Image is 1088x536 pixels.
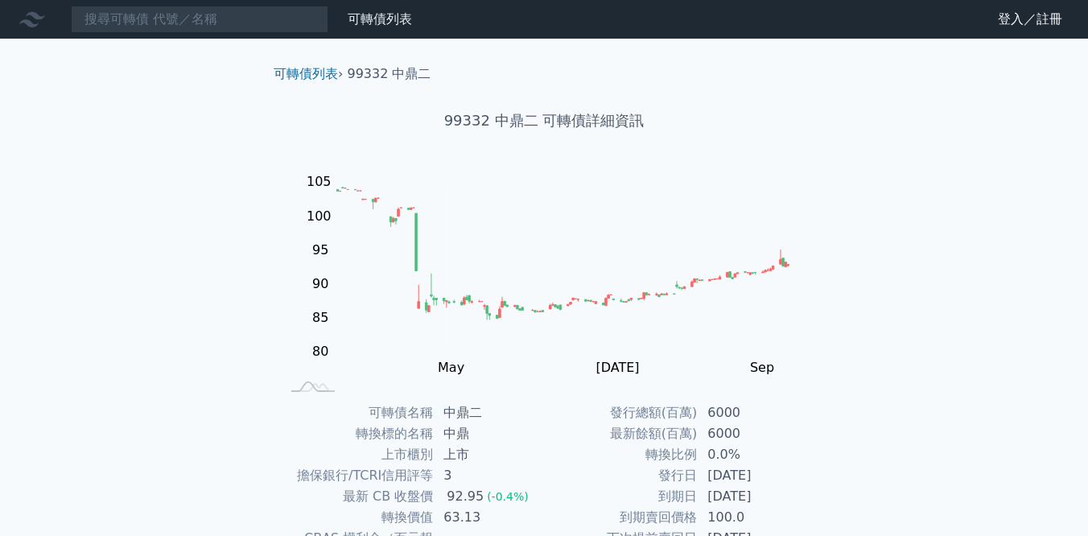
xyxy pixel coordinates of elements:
tspan: 105 [307,174,332,189]
td: 轉換價值 [280,507,434,528]
td: [DATE] [698,465,808,486]
tspan: 95 [312,242,328,258]
td: 最新 CB 收盤價 [280,486,434,507]
td: 100.0 [698,507,808,528]
li: › [274,64,343,84]
td: 6000 [698,402,808,423]
div: 92.95 [443,487,487,506]
tspan: May [438,360,464,375]
td: 轉換比例 [544,444,698,465]
tspan: 85 [312,310,328,325]
td: 可轉債名稱 [280,402,434,423]
tspan: 100 [307,208,332,224]
a: 登入／註冊 [985,6,1075,32]
td: 中鼎 [434,423,544,444]
td: 轉換標的名稱 [280,423,434,444]
h1: 99332 中鼎二 可轉債詳細資訊 [261,109,827,132]
td: 到期賣回價格 [544,507,698,528]
a: 可轉債列表 [274,66,338,81]
td: 3 [434,465,544,486]
tspan: [DATE] [596,360,639,375]
td: 6000 [698,423,808,444]
a: 可轉債列表 [348,11,412,27]
td: 中鼎二 [434,402,544,423]
td: 到期日 [544,486,698,507]
span: (-0.4%) [487,490,529,503]
td: [DATE] [698,486,808,507]
td: 擔保銀行/TCRI信用評等 [280,465,434,486]
tspan: Sep [750,360,774,375]
tspan: 80 [312,344,328,359]
td: 上市櫃別 [280,444,434,465]
g: Chart [299,174,814,375]
td: 發行總額(百萬) [544,402,698,423]
tspan: 90 [312,276,328,291]
td: 63.13 [434,507,544,528]
td: 發行日 [544,465,698,486]
td: 上市 [434,444,544,465]
input: 搜尋可轉債 代號／名稱 [71,6,328,33]
td: 最新餘額(百萬) [544,423,698,444]
li: 99332 中鼎二 [348,64,431,84]
td: 0.0% [698,444,808,465]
